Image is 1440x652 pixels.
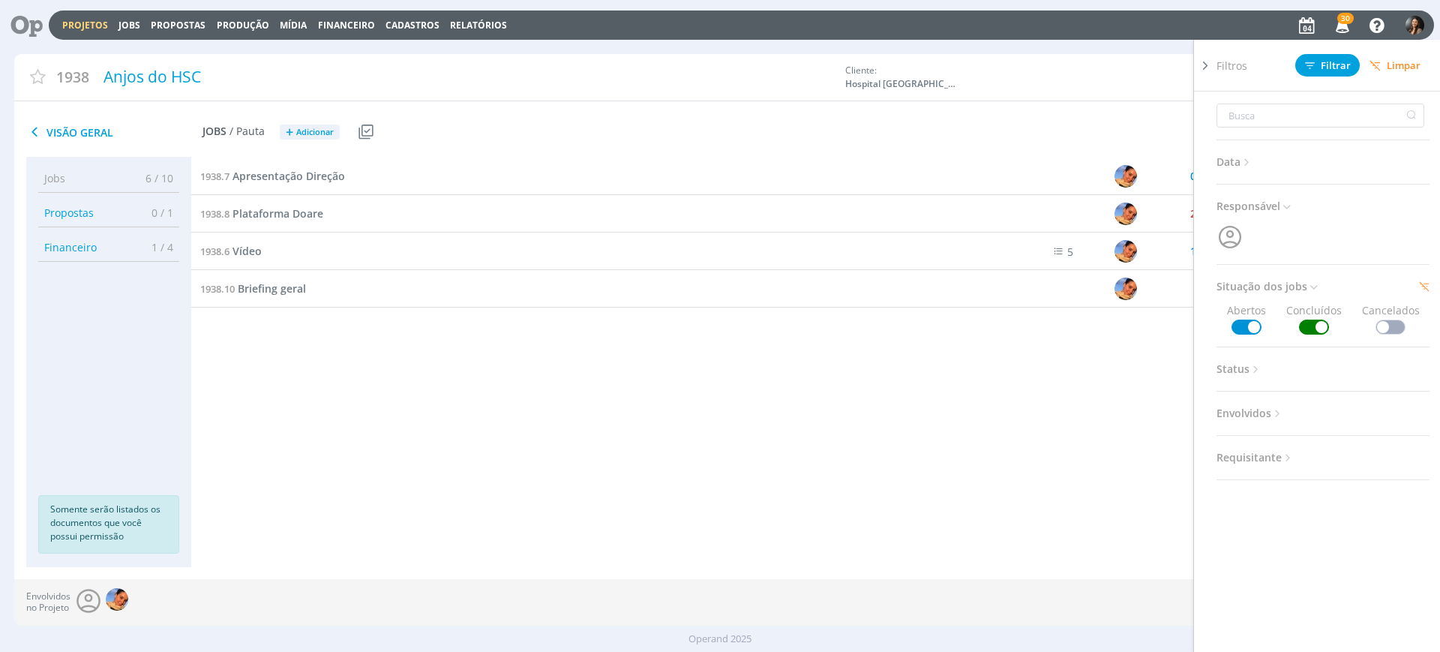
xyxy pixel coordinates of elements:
span: Jobs [44,170,65,186]
span: 1938.6 [200,245,229,258]
span: Propostas [151,19,205,32]
span: Apresentação Direção [232,169,345,183]
img: B [1405,16,1424,35]
div: 20/08 [1190,209,1218,219]
button: 30 [1326,12,1357,39]
a: 1938.6Vídeo [200,243,262,260]
span: Vídeo [232,244,262,258]
span: 5 [1067,245,1073,259]
img: L [1114,240,1137,263]
button: Propostas [146,20,210,32]
img: L [1114,203,1137,225]
a: Projetos [62,19,108,32]
span: Requisitante [1216,448,1294,467]
img: L [106,588,128,611]
span: 0 / 1 [140,205,173,221]
span: 6 / 10 [134,170,173,186]
span: Status [1216,359,1262,379]
span: Visão Geral [26,123,202,141]
div: 01/08 [1190,171,1218,182]
div: 11/09 [1190,246,1218,257]
button: B [1405,12,1425,38]
span: Briefing geral [238,281,306,296]
button: Mídia [275,20,311,32]
span: Responsável [1216,197,1293,216]
span: Envolvidos [1216,404,1284,423]
span: 1938.8 [200,207,229,221]
span: 1 / 4 [140,239,173,255]
span: Cancelados [1362,302,1420,335]
span: Cadastros [385,19,439,32]
input: Busca [1216,104,1424,128]
a: Produção [217,19,269,32]
button: +Adicionar [280,125,340,140]
button: Financeiro [313,20,379,32]
button: Cadastros [381,20,444,32]
a: Relatórios [450,19,507,32]
a: 1938.8Plataforma Doare [200,206,323,222]
span: Concluídos [1286,302,1342,335]
span: Jobs [202,125,226,138]
span: Hospital [GEOGRAPHIC_DATA] [845,77,958,91]
div: Cliente: [845,64,1183,91]
p: Somente serão listados os documentos que você possui permissão [50,503,167,543]
span: / Pauta [229,125,265,138]
span: 1938 [56,66,89,88]
img: L [1114,278,1137,300]
a: Financeiro [318,19,375,32]
a: 1938.10Briefing geral [200,281,306,297]
span: Propostas [44,205,94,221]
a: 1938.7Apresentação Direção [200,168,345,185]
span: Plataforma Doare [232,206,323,221]
span: + [286,125,293,140]
button: Produção [212,20,274,32]
span: Abertos [1227,302,1266,335]
button: Jobs [114,20,145,32]
span: Financeiro [44,239,97,255]
span: Adicionar [296,128,334,137]
a: Mídia [280,19,307,32]
span: Situação dos jobs [1216,277,1320,296]
span: Envolvidos no Projeto [26,591,70,613]
div: Anjos do HSC [98,60,838,95]
a: Jobs [118,19,140,32]
span: 1938.7 [200,170,229,183]
button: Projetos [58,20,112,32]
img: L [1114,165,1137,188]
span: Data [1216,152,1253,172]
span: 1938.10 [200,282,235,296]
span: 30 [1337,13,1354,24]
button: Relatórios [445,20,511,32]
